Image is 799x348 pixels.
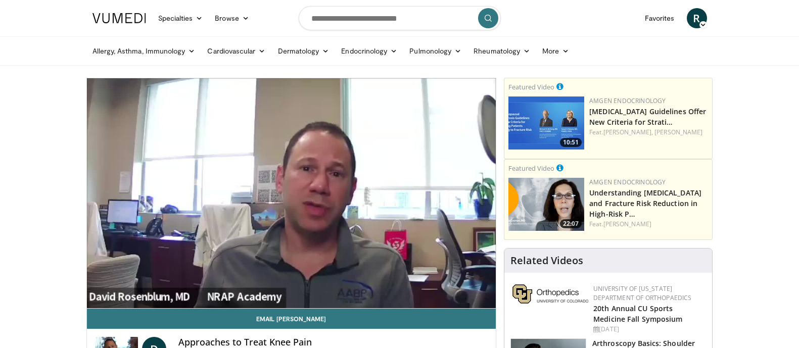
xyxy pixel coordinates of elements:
img: c9a25db3-4db0-49e1-a46f-17b5c91d58a1.png.150x105_q85_crop-smart_upscale.png [508,178,584,231]
a: Allergy, Asthma, Immunology [86,41,202,61]
a: Amgen Endocrinology [589,96,666,105]
img: 7b525459-078d-43af-84f9-5c25155c8fbb.png.150x105_q85_crop-smart_upscale.jpg [508,96,584,150]
a: 22:07 [508,178,584,231]
a: Dermatology [272,41,336,61]
a: Cardiovascular [201,41,271,61]
a: Browse [209,8,255,28]
div: Feat. [589,220,708,229]
a: Endocrinology [335,41,403,61]
h4: Related Videos [510,255,583,267]
small: Featured Video [508,82,554,91]
div: [DATE] [593,325,704,334]
a: 10:51 [508,96,584,150]
video-js: Video Player [87,78,496,309]
span: 10:51 [560,138,582,147]
a: Email [PERSON_NAME] [87,309,496,329]
a: Understanding [MEDICAL_DATA] and Fracture Risk Reduction in High-Risk P… [589,188,701,219]
div: Feat. [589,128,708,137]
a: Pulmonology [403,41,467,61]
img: VuMedi Logo [92,13,146,23]
input: Search topics, interventions [299,6,501,30]
a: Amgen Endocrinology [589,178,666,186]
a: University of [US_STATE] Department of Orthopaedics [593,284,691,302]
h4: Approaches to Treat Knee Pain [178,337,488,348]
small: Featured Video [508,164,554,173]
a: [PERSON_NAME] [654,128,702,136]
a: 20th Annual CU Sports Medicine Fall Symposium [593,304,682,324]
a: Favorites [639,8,681,28]
img: 355603a8-37da-49b6-856f-e00d7e9307d3.png.150x105_q85_autocrop_double_scale_upscale_version-0.2.png [512,284,588,304]
a: [PERSON_NAME] [603,220,651,228]
a: More [536,41,575,61]
a: [MEDICAL_DATA] Guidelines Offer New Criteria for Strati… [589,107,706,127]
a: R [687,8,707,28]
a: [PERSON_NAME], [603,128,653,136]
a: Specialties [152,8,209,28]
span: 22:07 [560,219,582,228]
a: Rheumatology [467,41,536,61]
